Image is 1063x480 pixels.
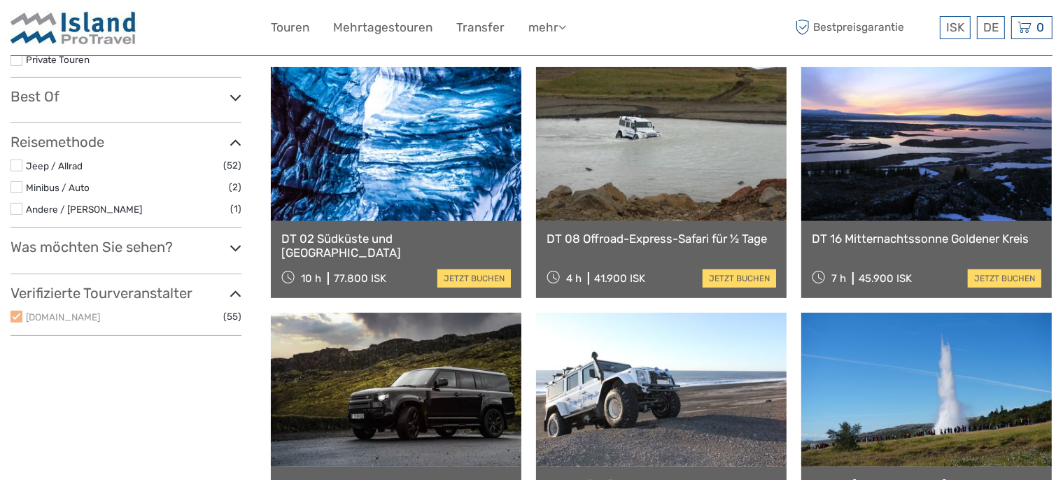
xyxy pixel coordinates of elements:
a: Private Touren [26,54,90,65]
span: 7 h [831,272,846,285]
span: (2) [229,179,241,195]
span: 0 [1034,20,1046,34]
a: DT 08 Offroad-Express-Safari für ½ Tage [547,232,776,246]
a: mehr [528,17,566,38]
a: DT 16 Mitternachtssonne Goldener Kreis [812,232,1041,246]
h3: Was möchten Sie sehen? [10,239,241,255]
div: DE [977,16,1005,39]
span: 10 h [301,272,321,285]
div: 77.800 ISK [334,272,386,285]
a: Transfer [456,17,505,38]
a: Mehrtagestouren [333,17,432,38]
a: Touren [271,17,309,38]
span: (52) [223,157,241,174]
div: 45.900 ISK [859,272,912,285]
a: DT 02 Südküste und [GEOGRAPHIC_DATA] [281,232,511,260]
h3: Verifizierte Tourveranstalter [10,285,241,302]
img: Iceland ProTravel [10,10,136,45]
span: (1) [230,201,241,217]
a: Minibus / Auto [26,182,90,193]
span: (55) [223,309,241,325]
a: [DOMAIN_NAME] [26,311,100,323]
a: jetzt buchen [437,269,511,288]
h3: Best Of [10,88,241,105]
a: Andere / [PERSON_NAME] [26,204,142,215]
span: ISK [946,20,964,34]
h3: Reisemethode [10,134,241,150]
a: jetzt buchen [968,269,1041,288]
span: Bestpreisgarantie [792,16,936,39]
a: Jeep / Allrad [26,160,83,171]
span: 4 h [566,272,582,285]
a: jetzt buchen [703,269,776,288]
div: 41.900 ISK [594,272,645,285]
